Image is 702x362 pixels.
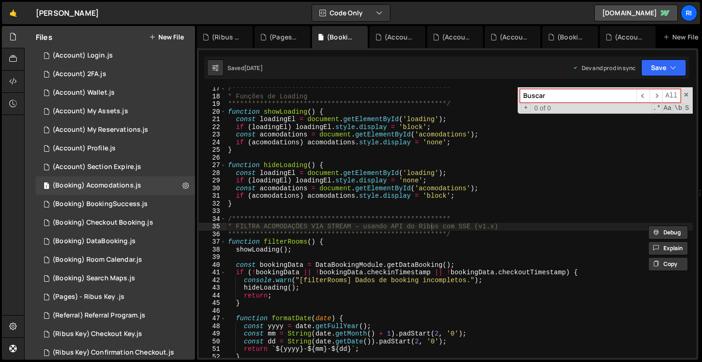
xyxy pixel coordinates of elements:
[52,219,153,227] div: (Booking) Checkout Booking.js
[52,311,145,320] div: (Referral) Referral Program.js
[637,89,650,103] span: ​
[52,200,148,208] div: (Booking) BookingSuccess.js
[199,253,226,261] div: 39
[2,2,25,24] a: 🤙
[199,146,226,154] div: 25
[572,64,636,72] div: Dev and prod in sync
[36,32,52,42] h2: Files
[36,7,99,19] div: [PERSON_NAME]
[641,59,686,76] button: Save
[52,256,142,264] div: (Booking) Room Calendar.js
[199,85,226,93] div: 17
[199,139,226,147] div: 24
[36,139,195,158] div: 16291/43983.js
[52,181,141,190] div: (Booking) Acomodations.js
[199,123,226,131] div: 22
[199,169,226,177] div: 28
[269,32,299,42] div: (Pages) - Ribus Key .js
[650,89,663,103] span: ​
[52,89,115,97] div: (Account) Wallet.js
[227,64,263,72] div: Saved
[36,102,195,121] div: 16291/44035.js
[36,84,195,102] div: 16291/44384.js
[199,292,226,300] div: 44
[199,131,226,139] div: 23
[199,93,226,101] div: 18
[327,32,357,42] div: (Booking) Acomodations.js
[52,107,128,116] div: (Account) My Assets.js
[652,103,662,113] span: RegExp Search
[36,176,195,195] div: 16291/44037.js
[36,251,195,269] div: 16291/44045.js
[681,5,697,21] a: Ri
[594,5,678,21] a: [DOMAIN_NAME]
[52,163,141,171] div: (Account) Section Expire.js
[312,5,390,21] button: Code Only
[36,46,195,65] div: 16291/44358.js
[520,89,637,103] input: Search for
[36,213,195,232] div: 16291/44039.js
[199,284,226,292] div: 43
[199,277,226,284] div: 42
[557,32,587,42] div: (Booking) DataBooking.js
[36,288,195,306] div: 16291/44047.js
[44,183,49,190] span: 1
[52,144,116,153] div: (Account) Profile.js
[663,103,672,113] span: CaseSensitive Search
[199,185,226,193] div: 30
[648,257,688,271] button: Copy
[684,103,690,113] span: Search In Selection
[199,231,226,239] div: 36
[199,108,226,116] div: 20
[199,207,226,215] div: 33
[36,232,195,251] div: 16291/44040.js
[199,345,226,353] div: 51
[36,325,195,343] div: 16291/44051.js
[663,32,702,42] div: New File
[199,307,226,315] div: 46
[199,192,226,200] div: 31
[521,103,531,112] span: Toggle Replace mode
[662,89,681,103] span: Alt-Enter
[648,241,688,255] button: Explain
[199,269,226,277] div: 41
[384,32,414,42] div: (Account) Wallet.js
[52,237,136,246] div: (Booking) DataBooking.js
[199,154,226,162] div: 26
[615,32,644,42] div: (Account) Login.js
[212,32,241,42] div: (Ribus Key) Checkout Key.js
[52,126,148,134] div: (Account) My Reservations.js
[648,226,688,239] button: Debug
[52,349,174,357] div: (Ribus Key) Confirmation Checkout.js
[36,195,195,213] div: 16291/44038.js
[244,64,263,72] div: [DATE]
[36,158,195,176] div: 16291/43984.js
[199,238,226,246] div: 37
[673,103,683,113] span: Whole Word Search
[442,32,472,42] div: (Account) 2FA.js
[36,306,195,325] div: 16291/44049.js
[199,246,226,254] div: 38
[36,343,195,362] div: 16291/44052.js
[199,177,226,185] div: 29
[199,338,226,346] div: 50
[52,52,113,60] div: (Account) Login.js
[199,162,226,169] div: 27
[500,32,529,42] div: (Account) My Assets.js
[531,104,555,112] span: 0 of 0
[199,261,226,269] div: 40
[199,116,226,123] div: 21
[52,330,142,338] div: (Ribus Key) Checkout Key.js
[199,100,226,108] div: 19
[36,65,195,84] div: 16291/44034.js
[36,269,195,288] div: 16291/44046.js
[199,215,226,223] div: 34
[199,323,226,330] div: 48
[199,330,226,338] div: 49
[52,293,124,301] div: (Pages) - Ribus Key .js
[149,33,184,41] button: New File
[52,70,106,78] div: (Account) 2FA.js
[199,299,226,307] div: 45
[52,274,135,283] div: (Booking) Search Maps.js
